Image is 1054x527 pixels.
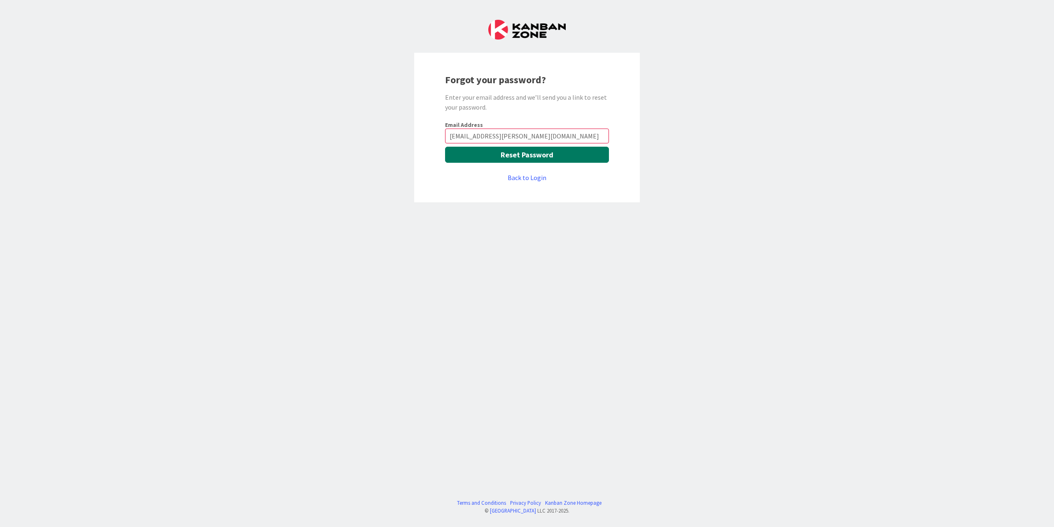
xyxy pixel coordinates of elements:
b: Forgot your password? [445,73,546,86]
a: Terms and Conditions [457,499,506,507]
a: Privacy Policy [510,499,541,507]
img: Kanban Zone [488,20,566,40]
label: Email Address [445,121,483,129]
div: Enter your email address and we’ll send you a link to reset your password. [445,92,609,112]
div: © LLC 2017- 2025 . [453,507,602,515]
a: [GEOGRAPHIC_DATA] [490,507,536,514]
a: Kanban Zone Homepage [545,499,602,507]
a: Back to Login [508,173,546,183]
button: Reset Password [445,147,609,163]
